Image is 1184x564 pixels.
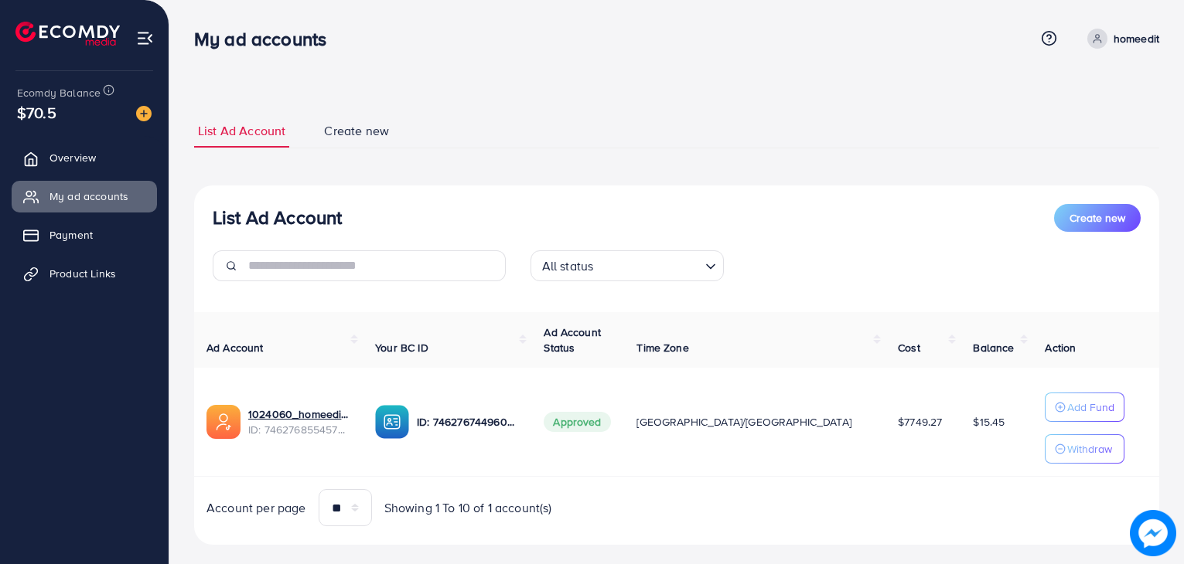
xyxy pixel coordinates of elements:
[136,29,154,47] img: menu
[1067,440,1112,458] p: Withdraw
[136,106,152,121] img: image
[206,499,306,517] span: Account per page
[49,150,96,165] span: Overview
[248,406,350,438] div: <span class='underline'>1024060_homeedit7_1737561213516</span></br>7462768554572742672
[213,206,342,229] h3: List Ad Account
[198,122,285,140] span: List Ad Account
[598,252,698,277] input: Search for option
[1130,510,1176,556] img: image
[12,181,157,212] a: My ad accounts
[49,227,93,243] span: Payment
[1114,29,1159,48] p: homeedit
[1054,204,1141,232] button: Create new
[324,122,389,140] span: Create new
[973,414,1005,430] span: $15.45
[544,412,610,432] span: Approved
[248,406,350,422] a: 1024060_homeedit7_1737561213516
[973,340,1014,355] span: Balance
[49,266,116,281] span: Product Links
[539,255,597,277] span: All status
[15,22,120,46] img: logo
[1067,398,1114,416] p: Add Fund
[544,324,601,355] span: Ad Account Status
[206,405,241,439] img: ic-ads-acc.e4c84228.svg
[1045,434,1124,464] button: Withdraw
[417,413,519,431] p: ID: 7462767449604177937
[1070,210,1125,226] span: Create new
[17,101,56,124] span: $70.5
[531,250,724,281] div: Search for option
[375,405,409,439] img: ic-ba-acc.ded83a64.svg
[206,340,264,355] span: Ad Account
[898,414,942,430] span: $7749.27
[636,414,851,430] span: [GEOGRAPHIC_DATA]/[GEOGRAPHIC_DATA]
[1081,29,1159,49] a: homeedit
[898,340,920,355] span: Cost
[12,142,157,173] a: Overview
[12,219,157,250] a: Payment
[1045,392,1124,422] button: Add Fund
[12,258,157,289] a: Product Links
[1045,340,1076,355] span: Action
[636,340,688,355] span: Time Zone
[248,422,350,437] span: ID: 7462768554572742672
[194,28,339,50] h3: My ad accounts
[384,499,552,517] span: Showing 1 To 10 of 1 account(s)
[49,189,128,204] span: My ad accounts
[17,85,101,100] span: Ecomdy Balance
[375,340,428,355] span: Your BC ID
